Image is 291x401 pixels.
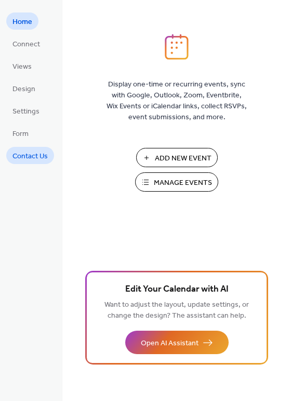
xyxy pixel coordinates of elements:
span: Views [12,61,32,72]
span: Add New Event [155,153,211,164]
button: Add New Event [136,148,218,167]
span: Settings [12,106,39,117]
a: Design [6,80,42,97]
a: Form [6,124,35,142]
button: Open AI Assistant [125,331,229,354]
a: Connect [6,35,46,52]
span: Contact Us [12,151,48,162]
span: Edit Your Calendar with AI [125,282,229,297]
button: Manage Events [135,172,218,192]
img: logo_icon.svg [165,34,189,60]
span: Connect [12,39,40,50]
span: Design [12,84,35,95]
a: Contact Us [6,147,54,164]
span: Home [12,17,32,28]
a: Views [6,57,38,74]
a: Settings [6,102,46,119]
span: Want to adjust the layout, update settings, or change the design? The assistant can help. [104,298,249,323]
span: Form [12,129,29,140]
a: Home [6,12,38,30]
span: Open AI Assistant [141,338,199,349]
span: Display one-time or recurring events, sync with Google, Outlook, Zoom, Eventbrite, Wix Events or ... [107,79,247,123]
span: Manage Events [154,178,212,189]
